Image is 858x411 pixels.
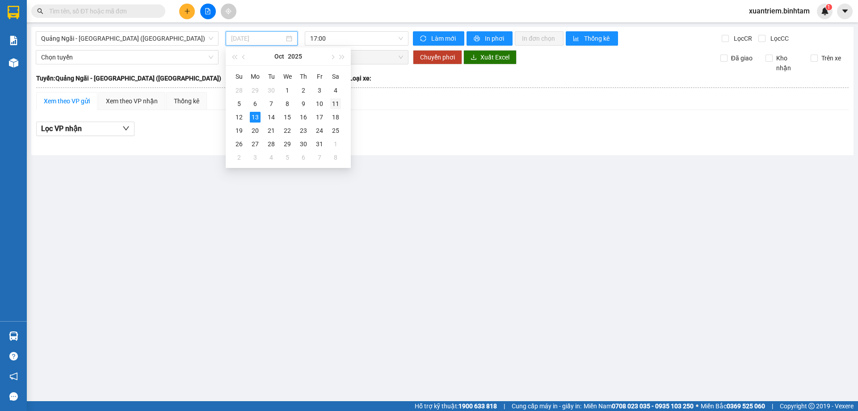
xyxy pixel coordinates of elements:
[328,137,344,151] td: 2025-11-01
[179,4,195,19] button: plus
[282,98,293,109] div: 8
[250,85,261,96] div: 29
[234,152,244,163] div: 2
[821,7,829,15] img: icon-new-feature
[328,84,344,97] td: 2025-10-04
[8,6,19,19] img: logo-vxr
[298,98,309,109] div: 9
[9,392,18,401] span: message
[512,401,581,411] span: Cung cấp máy in - giấy in:
[328,124,344,137] td: 2025-10-25
[41,51,213,64] span: Chọn tuyến
[282,112,293,123] div: 15
[263,97,279,110] td: 2025-10-07
[234,112,244,123] div: 12
[701,401,765,411] span: Miền Bắc
[279,84,295,97] td: 2025-10-01
[612,403,694,410] strong: 0708 023 035 - 0935 103 250
[584,401,694,411] span: Miền Nam
[231,34,284,43] input: 13/10/2025
[328,69,344,84] th: Sa
[36,75,221,82] b: Tuyến: Quảng Ngãi - [GEOGRAPHIC_DATA] ([GEOGRAPHIC_DATA])
[311,124,328,137] td: 2025-10-24
[279,137,295,151] td: 2025-10-29
[298,139,309,149] div: 30
[295,69,311,84] th: Th
[696,404,698,408] span: ⚪️
[295,84,311,97] td: 2025-10-02
[250,139,261,149] div: 27
[184,8,190,14] span: plus
[485,34,505,43] span: In phơi
[311,137,328,151] td: 2025-10-31
[295,97,311,110] td: 2025-10-09
[200,4,216,19] button: file-add
[808,403,815,409] span: copyright
[234,139,244,149] div: 26
[328,110,344,124] td: 2025-10-18
[467,31,513,46] button: printerIn phơi
[573,35,580,42] span: bar-chart
[231,124,247,137] td: 2025-10-19
[504,401,505,411] span: |
[266,139,277,149] div: 28
[231,151,247,164] td: 2025-11-02
[225,8,231,14] span: aim
[515,31,564,46] button: In đơn chọn
[231,69,247,84] th: Su
[9,352,18,360] span: question-circle
[274,47,284,65] button: Oct
[295,137,311,151] td: 2025-10-30
[266,125,277,136] div: 21
[298,85,309,96] div: 2
[728,53,756,63] span: Đã giao
[298,112,309,123] div: 16
[566,31,618,46] button: bar-chartThống kê
[247,124,263,137] td: 2025-10-20
[263,84,279,97] td: 2025-09-30
[234,125,244,136] div: 19
[221,4,236,19] button: aim
[49,6,155,16] input: Tìm tên, số ĐT hoặc mã đơn
[314,112,325,123] div: 17
[742,5,817,17] span: xuantriem.binhtam
[474,35,481,42] span: printer
[41,32,213,45] span: Quảng Ngãi - Sài Gòn (Vạn Phúc)
[314,139,325,149] div: 31
[205,8,211,14] span: file-add
[310,32,403,45] span: 17:00
[420,35,428,42] span: sync
[263,110,279,124] td: 2025-10-14
[330,152,341,163] div: 8
[279,124,295,137] td: 2025-10-22
[266,85,277,96] div: 30
[330,112,341,123] div: 18
[263,151,279,164] td: 2025-11-04
[314,152,325,163] div: 7
[266,112,277,123] div: 14
[9,372,18,381] span: notification
[266,98,277,109] div: 7
[37,8,43,14] span: search
[44,96,90,106] div: Xem theo VP gửi
[282,152,293,163] div: 5
[263,124,279,137] td: 2025-10-21
[413,31,464,46] button: syncLàm mới
[818,53,845,63] span: Trên xe
[730,34,753,43] span: Lọc CR
[250,98,261,109] div: 6
[330,125,341,136] div: 25
[247,110,263,124] td: 2025-10-13
[174,96,199,106] div: Thống kê
[279,151,295,164] td: 2025-11-05
[41,123,82,134] span: Lọc VP nhận
[330,85,341,96] div: 4
[234,98,244,109] div: 5
[122,125,130,132] span: down
[247,69,263,84] th: Mo
[584,34,611,43] span: Thống kê
[9,36,18,45] img: solution-icon
[314,98,325,109] div: 10
[9,58,18,68] img: warehouse-icon
[458,403,497,410] strong: 1900 633 818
